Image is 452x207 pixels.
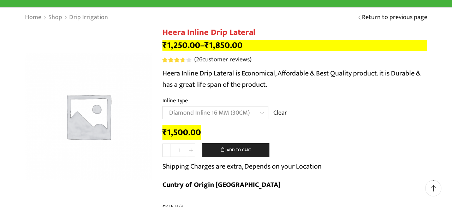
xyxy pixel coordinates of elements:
p: – [162,40,427,51]
span: ₹ [162,125,167,140]
span: ₹ [204,38,209,53]
input: Product quantity [171,144,187,157]
span: 26 [162,57,192,62]
div: Rated 3.81 out of 5 [162,57,191,62]
span: Rated out of 5 based on customer ratings [162,57,184,62]
a: Drip Irrigation [69,13,108,22]
span: 26 [196,54,202,65]
a: Shop [48,13,63,22]
bdi: 1,500.00 [162,125,201,140]
p: Shipping Charges are extra, Depends on your Location [162,161,322,172]
h1: Heera Inline Drip Lateral [162,28,427,38]
a: (26customer reviews) [194,55,251,65]
bdi: 1,250.00 [162,38,200,53]
p: Heera Inline Drip Lateral is Economical, Affordable & Best Quality product. it is Durable & has a... [162,68,427,90]
label: Inline Type [162,97,188,105]
b: Cuntry of Origin [GEOGRAPHIC_DATA] [162,179,280,191]
nav: Breadcrumb [25,13,108,22]
bdi: 1,850.00 [204,38,243,53]
span: ₹ [162,38,167,53]
button: Add to cart [202,143,269,157]
img: Placeholder [25,53,152,180]
a: Home [25,13,42,22]
a: Clear options [273,109,287,118]
a: Return to previous page [362,13,427,22]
